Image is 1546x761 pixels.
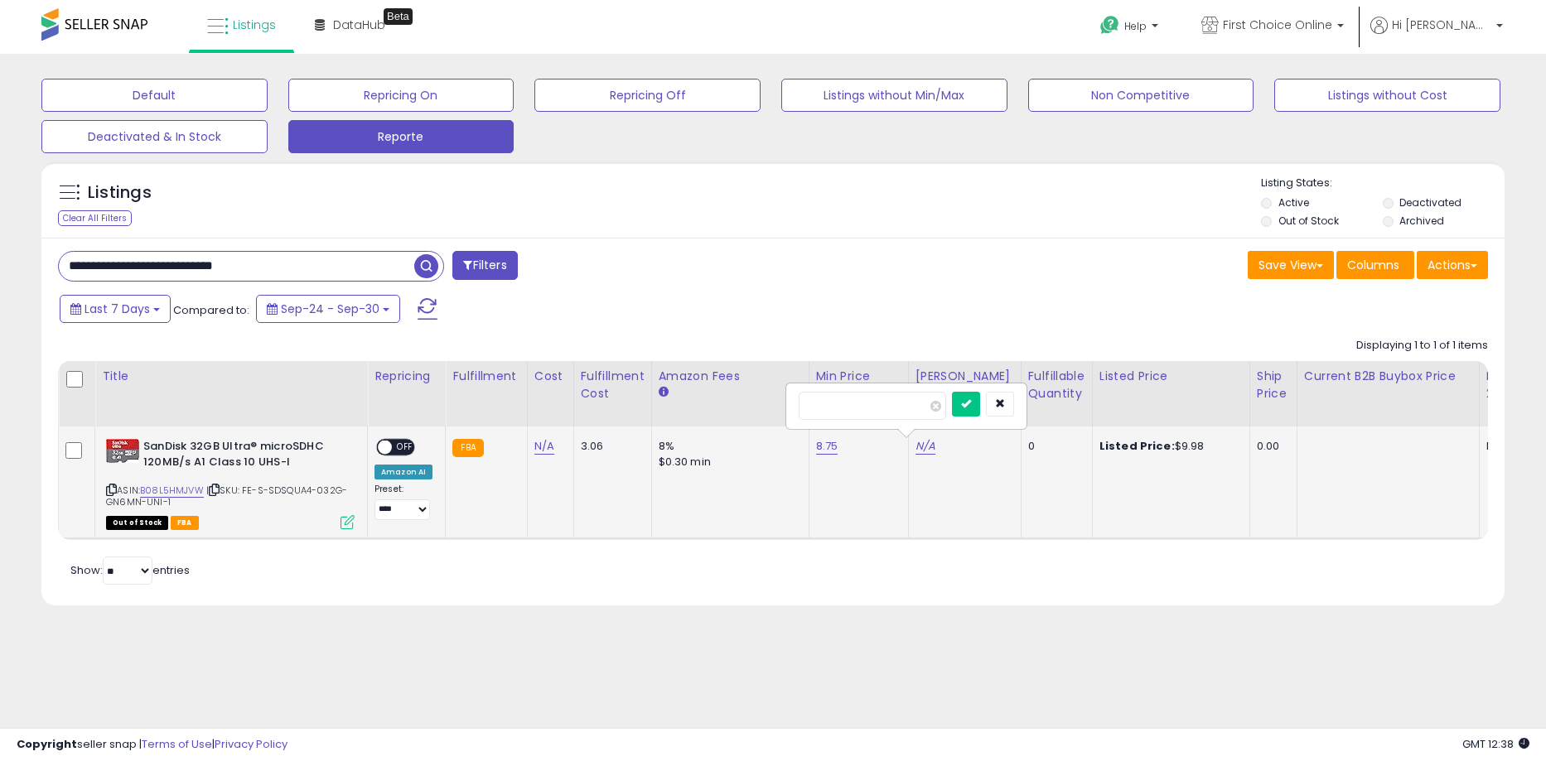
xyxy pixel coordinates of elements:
[1099,438,1175,454] b: Listed Price:
[106,516,168,530] span: All listings that are currently out of stock and unavailable for purchase on Amazon
[333,17,385,33] span: DataHub
[452,251,517,280] button: Filters
[581,439,639,454] div: 3.06
[452,368,519,385] div: Fulfillment
[1124,19,1147,33] span: Help
[1462,736,1529,752] span: 2025-10-8 12:38 GMT
[143,439,345,474] b: SanDisk 32GB Ultra® microSDHC 120MB/s A1 Class 10 UHS-I
[659,455,796,470] div: $0.30 min
[173,302,249,318] span: Compared to:
[916,368,1014,385] div: [PERSON_NAME]
[70,562,190,578] span: Show: entries
[85,301,150,317] span: Last 7 Days
[659,385,669,400] small: Amazon Fees.
[1223,17,1332,33] span: First Choice Online
[1278,214,1339,228] label: Out of Stock
[534,79,761,112] button: Repricing Off
[581,368,645,402] div: Fulfillment Cost
[816,368,901,385] div: Min Price
[1347,257,1399,273] span: Columns
[1486,439,1541,454] div: N/A
[1417,251,1488,279] button: Actions
[659,368,802,385] div: Amazon Fees
[1099,368,1243,385] div: Listed Price
[1248,251,1334,279] button: Save View
[17,737,287,753] div: seller snap | |
[88,181,152,205] h5: Listings
[17,736,77,752] strong: Copyright
[41,79,268,112] button: Default
[171,516,199,530] span: FBA
[374,465,432,479] div: Amazon AI
[1336,251,1414,279] button: Columns
[60,295,171,323] button: Last 7 Days
[374,368,438,385] div: Repricing
[106,439,139,463] img: 41aV2T7qLgL._SL40_.jpg
[392,441,418,455] span: OFF
[1099,15,1120,36] i: Get Help
[534,438,554,455] a: N/A
[534,368,567,385] div: Cost
[1099,439,1237,454] div: $9.98
[106,484,347,508] span: | SKU: FE-S-SDSQUA4-032G-GN6MN-UNI-1
[374,484,432,521] div: Preset:
[1257,439,1284,454] div: 0.00
[1028,79,1254,112] button: Non Competitive
[288,79,515,112] button: Repricing On
[1087,2,1175,54] a: Help
[1399,214,1444,228] label: Archived
[1399,195,1461,210] label: Deactivated
[1257,368,1290,402] div: Ship Price
[256,295,400,323] button: Sep-24 - Sep-30
[452,439,483,457] small: FBA
[288,120,515,153] button: Reporte
[1028,368,1085,402] div: Fulfillable Quantity
[1356,338,1488,354] div: Displaying 1 to 1 of 1 items
[1370,17,1503,54] a: Hi [PERSON_NAME]
[102,368,360,385] div: Title
[58,210,132,226] div: Clear All Filters
[142,736,212,752] a: Terms of Use
[1278,195,1309,210] label: Active
[781,79,1007,112] button: Listings without Min/Max
[233,17,276,33] span: Listings
[41,120,268,153] button: Deactivated & In Stock
[1028,439,1080,454] div: 0
[281,301,379,317] span: Sep-24 - Sep-30
[1392,17,1491,33] span: Hi [PERSON_NAME]
[106,439,355,527] div: ASIN:
[384,8,413,25] div: Tooltip anchor
[816,438,838,455] a: 8.75
[1304,368,1472,385] div: Current B2B Buybox Price
[215,736,287,752] a: Privacy Policy
[1274,79,1500,112] button: Listings without Cost
[916,438,935,455] a: N/A
[659,439,796,454] div: 8%
[1261,176,1504,191] p: Listing States:
[140,484,204,498] a: B08L5HMJVW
